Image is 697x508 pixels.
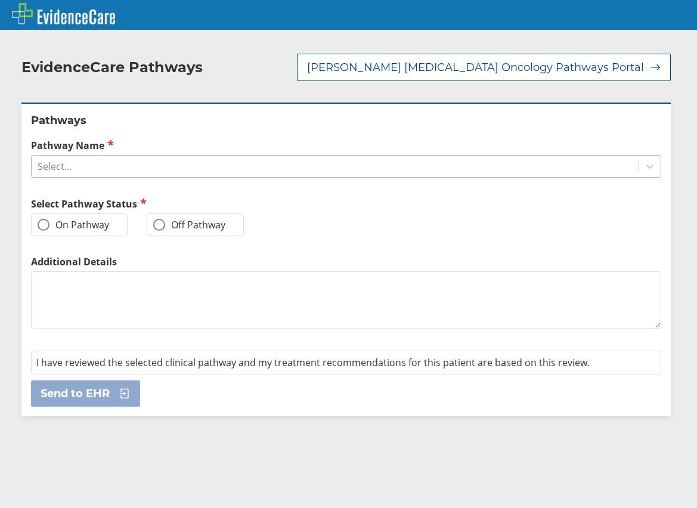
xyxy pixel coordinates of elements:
[38,219,109,231] label: On Pathway
[31,113,661,128] h2: Pathways
[307,60,644,75] span: [PERSON_NAME] [MEDICAL_DATA] Oncology Pathways Portal
[31,138,661,152] label: Pathway Name
[21,58,203,76] h2: EvidenceCare Pathways
[31,197,342,210] h2: Select Pathway Status
[31,255,661,268] label: Additional Details
[41,386,110,401] span: Send to EHR
[31,380,140,407] button: Send to EHR
[12,3,115,24] img: EvidenceCare
[297,54,671,81] button: [PERSON_NAME] [MEDICAL_DATA] Oncology Pathways Portal
[38,160,72,173] div: Select...
[36,356,590,369] span: I have reviewed the selected clinical pathway and my treatment recommendations for this patient a...
[153,219,225,231] label: Off Pathway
